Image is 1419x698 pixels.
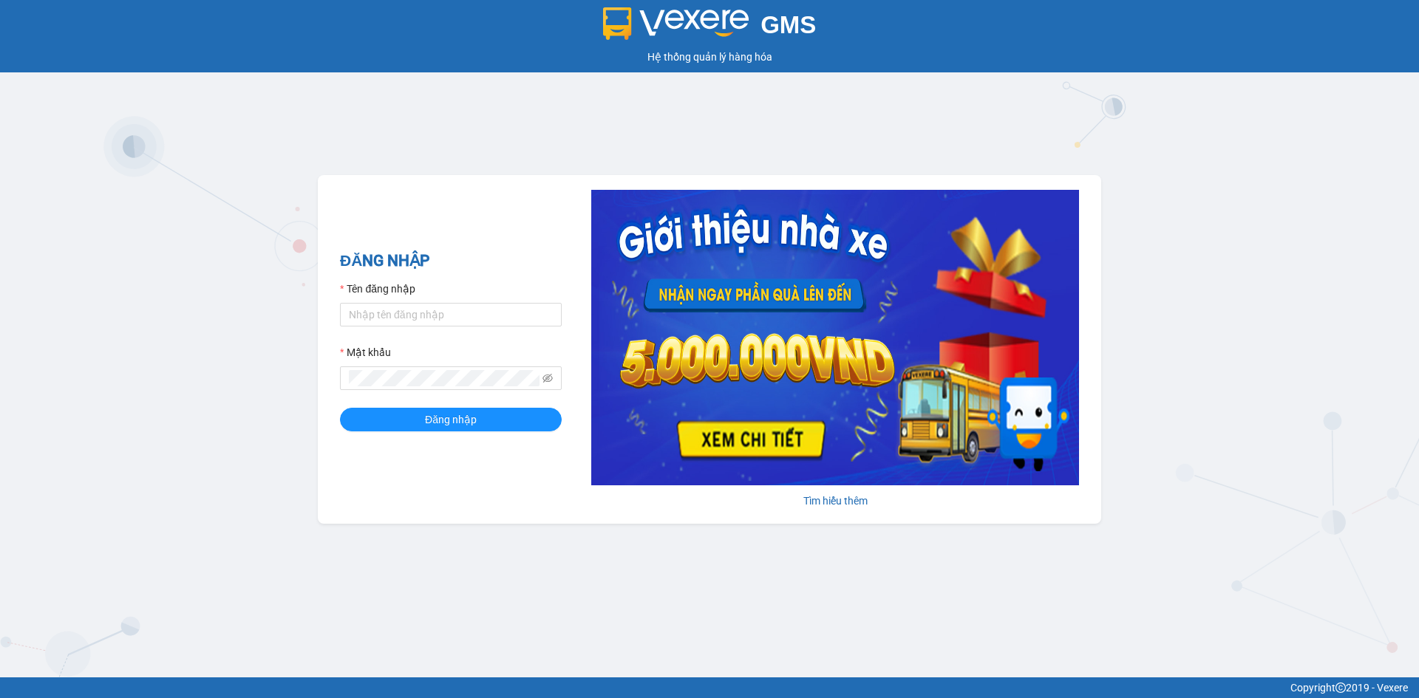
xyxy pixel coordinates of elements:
input: Tên đăng nhập [340,303,562,326]
a: GMS [603,22,817,34]
label: Mật khẩu [340,344,391,360]
span: GMS [760,11,816,38]
input: Mật khẩu [349,370,540,386]
span: eye-invisible [542,373,553,383]
h2: ĐĂNG NHẬP [340,249,562,273]
img: banner-0 [591,190,1079,485]
div: Tìm hiểu thêm [591,493,1079,509]
div: Copyright 2019 - Vexere [11,680,1408,696]
span: Đăng nhập [425,411,477,428]
label: Tên đăng nhập [340,281,415,297]
img: logo 2 [603,7,749,40]
button: Đăng nhập [340,408,562,431]
div: Hệ thống quản lý hàng hóa [4,49,1415,65]
span: copyright [1335,682,1346,693]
